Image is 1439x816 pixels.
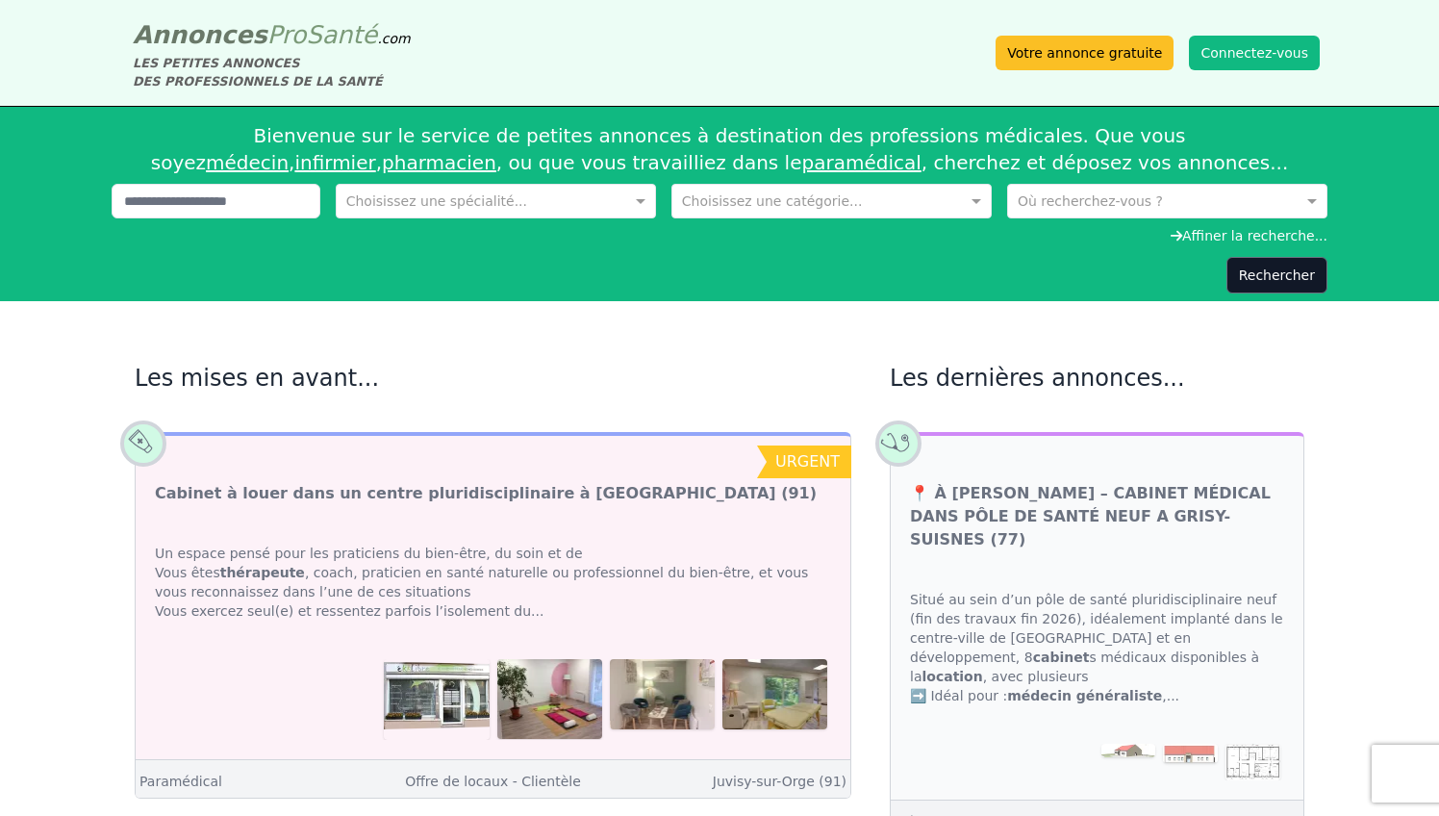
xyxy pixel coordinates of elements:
[890,363,1304,394] h2: Les dernières annonces...
[1007,688,1162,703] strong: médecin généraliste
[722,659,827,728] img: Cabinet à louer dans un centre pluridisciplinaire à Juvisy-sur-Orge (91)
[1225,744,1280,779] img: 📍 À LOUER – CABINET MÉDICAL DANS PÔLE DE SANTÉ NEUF A GRISY-SUISNES (77)
[1033,650,1090,665] strong: cabinet
[910,482,1284,551] a: 📍 À [PERSON_NAME] – CABINET MÉDICAL DANS PÔLE DE SANTÉ NEUF A GRISY-SUISNES (77)
[713,774,846,789] a: Juvisy-sur-Orge (91)
[996,36,1174,70] a: Votre annonce gratuite
[497,659,602,738] img: Cabinet à louer dans un centre pluridisciplinaire à Juvisy-sur-Orge (91)
[610,659,715,728] img: Cabinet à louer dans un centre pluridisciplinaire à Juvisy-sur-Orge (91)
[1163,744,1218,763] img: 📍 À LOUER – CABINET MÉDICAL DANS PÔLE DE SANTÉ NEUF A GRISY-SUISNES (77)
[133,20,267,49] span: Annonces
[136,524,850,640] div: Un espace pensé pour les praticiens du bien-être, du soin et de Vous êtes , coach, praticien en s...
[267,20,307,49] span: Pro
[112,115,1327,184] div: Bienvenue sur le service de petites annonces à destination des professions médicales. Que vous so...
[775,452,840,471] span: urgent
[405,774,581,789] a: Offre de locaux - Clientèle
[220,565,305,580] strong: thérapeute
[294,151,375,174] a: infirmier
[384,659,489,739] img: Cabinet à louer dans un centre pluridisciplinaire à Juvisy-sur-Orge (91)
[133,54,411,90] div: LES PETITES ANNONCES DES PROFESSIONNELS DE LA SANTÉ
[139,774,222,789] a: Paramédical
[306,20,377,49] span: Santé
[155,482,817,505] a: Cabinet à louer dans un centre pluridisciplinaire à [GEOGRAPHIC_DATA] (91)
[1189,36,1320,70] button: Connectez-vous
[135,363,851,394] h2: Les mises en avant...
[891,571,1303,725] div: Situé au sein d’un pôle de santé pluridisciplinaire neuf (fin des travaux fin 2026), idéalement i...
[112,226,1327,245] div: Affiner la recherche...
[206,151,289,174] a: médecin
[921,669,982,684] strong: location
[382,151,496,174] a: pharmacien
[1226,257,1327,293] button: Rechercher
[801,151,921,174] a: paramédical
[1101,744,1156,756] img: 📍 À LOUER – CABINET MÉDICAL DANS PÔLE DE SANTÉ NEUF A GRISY-SUISNES (77)
[133,20,411,49] a: AnnoncesProSanté.com
[377,31,410,46] span: .com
